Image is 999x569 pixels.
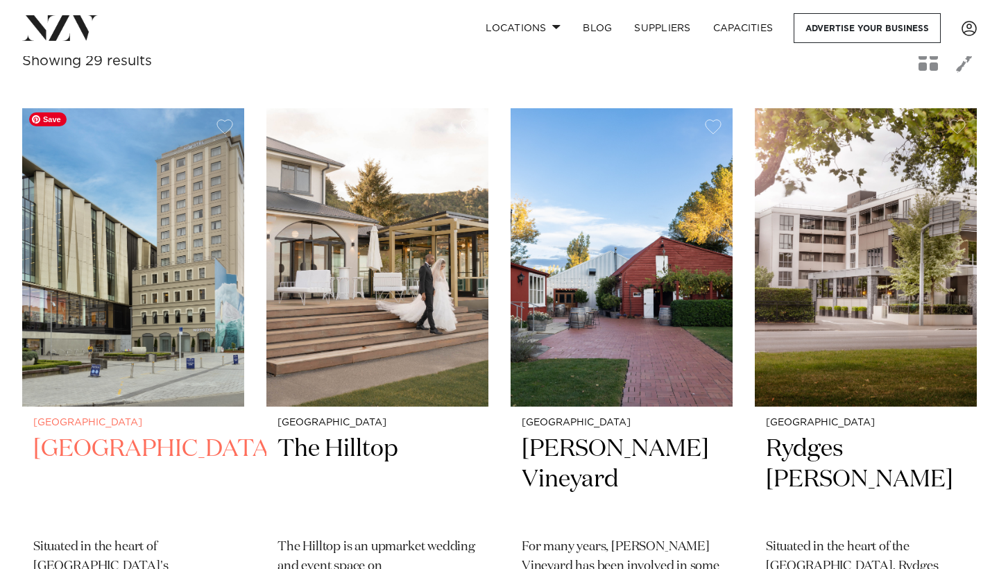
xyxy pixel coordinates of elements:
[277,434,477,527] h2: The Hilltop
[623,13,701,43] a: SUPPLIERS
[702,13,785,43] a: Capacities
[33,418,233,428] small: [GEOGRAPHIC_DATA]
[522,434,721,527] h2: [PERSON_NAME] Vineyard
[522,418,721,428] small: [GEOGRAPHIC_DATA]
[766,434,966,527] h2: Rydges [PERSON_NAME]
[572,13,623,43] a: BLOG
[29,112,67,126] span: Save
[277,418,477,428] small: [GEOGRAPHIC_DATA]
[33,434,233,527] h2: [GEOGRAPHIC_DATA]
[22,15,98,40] img: nzv-logo.png
[475,13,572,43] a: Locations
[794,13,941,43] a: Advertise your business
[766,418,966,428] small: [GEOGRAPHIC_DATA]
[22,51,152,72] div: Showing 29 results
